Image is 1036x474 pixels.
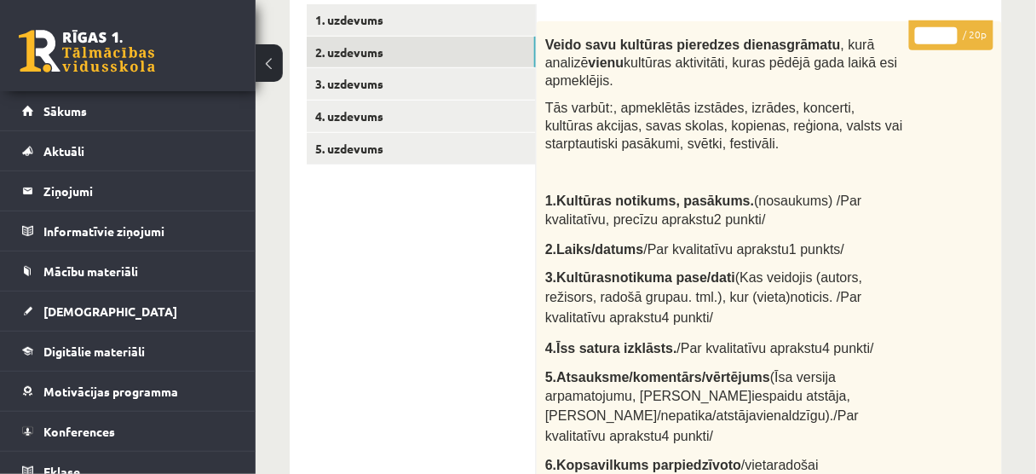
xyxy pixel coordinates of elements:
span: 1 punkts/ [789,242,844,257]
a: Konferences [22,412,234,451]
legend: Informatīvie ziņojumi [43,211,234,251]
span: Kopsavilkums par [556,458,674,472]
a: Motivācijas programma [22,372,234,411]
span: pamatojumu, [PERSON_NAME] [557,389,752,403]
span: notikuma pase/dati [612,270,735,285]
strong: 3. [545,270,556,285]
span: iespaidu atstāja, [752,389,851,403]
span: / [644,242,647,257]
span: Digitālie materiāli [43,344,145,359]
span: vienaldzīgu). [757,408,834,423]
span: Par kvalitatīvu aprakstu [647,242,789,257]
span: Motivācijas programma [43,384,178,399]
span: nepatika/atstāja [661,408,757,423]
span: Kultūras [556,270,612,285]
span: / [677,341,681,355]
span: Laiks/ [556,242,595,257]
a: Rīgas 1. Tālmācības vidusskola [19,30,155,72]
strong: 5. [545,370,556,384]
b: Kultūras notikums, pasākums. [556,194,754,208]
span: [PERSON_NAME]/ [545,408,661,423]
a: Mācību materiāli [22,251,234,291]
span: Sākums [43,103,87,118]
span: 4 punkti/ [662,429,713,443]
span: noticis. / [791,290,841,304]
a: 4. uzdevums [307,101,536,132]
a: Ziņojumi [22,171,234,211]
span: , kurā analizē kultūras aktivitāti, kuras pēdējā gada laikā esi apmeklējis. [545,38,898,88]
span: Par kvalitatīvu aprakstu [545,290,862,325]
p: / 20p [909,20,993,50]
a: [DEMOGRAPHIC_DATA] [22,292,234,331]
span: Par kvalitatīvu, precīzu aprakstu [545,194,862,228]
strong: 2. [545,242,556,257]
span: 2 punkti/ [714,212,765,227]
a: Aktuāli [22,131,234,171]
body: Bagātinātā teksta redaktors, wiswyg-editor-47024751100380-1757172160-147 [17,17,428,35]
span: Aktuāli [43,143,84,159]
a: 5. uzdevums [307,133,536,165]
a: Informatīvie ziņojumi [22,211,234,251]
strong: Veido savu kultūras pieredzes dienasgrāmatu [545,38,841,52]
span: Īss satura izklāsts. [556,341,676,355]
body: Bagātinātā teksta redaktors, wiswyg-editor-user-answer-47024752238020 [17,17,429,70]
span: datums [596,242,644,257]
span: Konferences [43,424,115,439]
span: Tās varbūt:, apmeklētās izstādes, izrādes, koncerti, kultūras akcijas, savas skolas, kopienas, re... [545,101,903,151]
span: Par kvalitatīvu aprakstu [681,341,822,355]
span: piedzīvoto [674,458,741,472]
span: 4 punkti/ [662,310,713,325]
span: (nosaukums) / [754,194,840,208]
strong: vienu [589,55,624,70]
span: Atsauksme/komentārs/vērtējums [556,370,770,384]
span: 4 punkti/ [823,341,874,355]
span: [DEMOGRAPHIC_DATA] [43,303,177,319]
span: Mācību materiāli [43,263,138,279]
a: 3. uzdevums [307,68,536,100]
a: 2. uzdevums [307,37,536,68]
strong: 4. [545,341,556,355]
a: Digitālie materiāli [22,332,234,371]
span: (Kas veidojis (autors, režisors, radošā grupa [545,270,863,303]
span: /vieta [741,458,774,472]
strong: 1. [545,194,556,208]
span: / [834,408,837,423]
a: Sākums [22,91,234,130]
span: u. tml.), kur (vieta) [681,290,791,304]
a: 1. uzdevums [307,4,536,36]
legend: Ziņojumi [43,171,234,211]
strong: 6. [545,458,556,472]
